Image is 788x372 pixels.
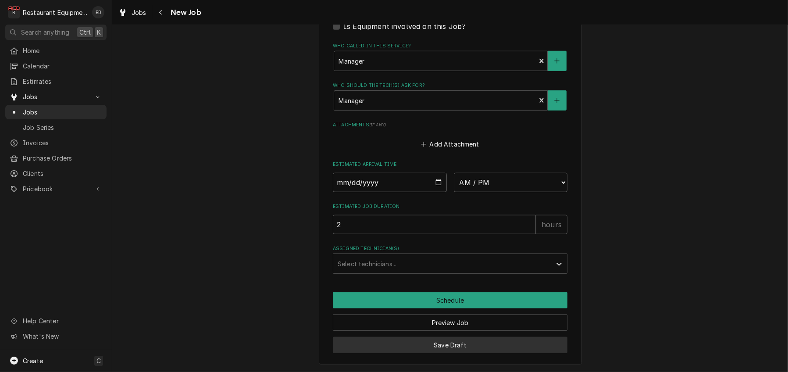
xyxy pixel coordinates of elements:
[8,6,20,18] div: R
[23,357,43,365] span: Create
[23,107,102,117] span: Jobs
[23,138,102,147] span: Invoices
[23,316,101,325] span: Help Center
[23,123,102,132] span: Job Series
[92,6,104,18] div: EB
[333,292,567,308] div: Button Group Row
[23,184,89,193] span: Pricebook
[333,203,567,234] div: Estimated Job Duration
[536,215,567,234] div: hours
[333,292,567,353] div: Button Group
[369,122,386,127] span: ( if any )
[5,151,107,165] a: Purchase Orders
[79,28,91,37] span: Ctrl
[333,245,567,252] label: Assigned Technician(s)
[23,154,102,163] span: Purchase Orders
[333,315,567,331] button: Preview Job
[343,21,465,32] label: Is Equipment involved on this Job?
[5,329,107,343] a: Go to What's New
[333,161,567,192] div: Estimated Arrival Time
[5,105,107,119] a: Jobs
[333,173,447,192] input: Date
[333,203,567,210] label: Estimated Job Duration
[5,120,107,135] a: Job Series
[23,61,102,71] span: Calendar
[333,43,567,50] label: Who called in this service?
[5,43,107,58] a: Home
[5,166,107,181] a: Clients
[8,6,20,18] div: Restaurant Equipment Diagnostics's Avatar
[548,51,566,71] button: Create New Contact
[23,46,102,55] span: Home
[5,25,107,40] button: Search anythingCtrlK
[5,182,107,196] a: Go to Pricebook
[168,7,201,18] span: New Job
[132,8,146,17] span: Jobs
[554,58,560,64] svg: Create New Contact
[5,59,107,73] a: Calendar
[333,122,567,150] div: Attachments
[23,169,102,178] span: Clients
[548,90,566,111] button: Create New Contact
[333,308,567,331] div: Button Group Row
[5,74,107,89] a: Estimates
[5,314,107,328] a: Go to Help Center
[554,97,560,104] svg: Create New Contact
[21,28,69,37] span: Search anything
[333,245,567,274] div: Assigned Technician(s)
[23,8,87,17] div: Restaurant Equipment Diagnostics
[23,77,102,86] span: Estimates
[333,292,567,308] button: Schedule
[23,92,89,101] span: Jobs
[23,332,101,341] span: What's New
[333,161,567,168] label: Estimated Arrival Time
[333,82,567,89] label: Who should the tech(s) ask for?
[454,173,568,192] select: Time Select
[97,28,101,37] span: K
[5,136,107,150] a: Invoices
[420,138,481,150] button: Add Attachment
[333,43,567,71] div: Who called in this service?
[115,5,150,20] a: Jobs
[96,356,101,365] span: C
[92,6,104,18] div: Emily Bird's Avatar
[333,122,567,129] label: Attachments
[333,82,567,111] div: Who should the tech(s) ask for?
[5,89,107,104] a: Go to Jobs
[333,337,567,353] button: Save Draft
[333,331,567,353] div: Button Group Row
[154,5,168,19] button: Navigate back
